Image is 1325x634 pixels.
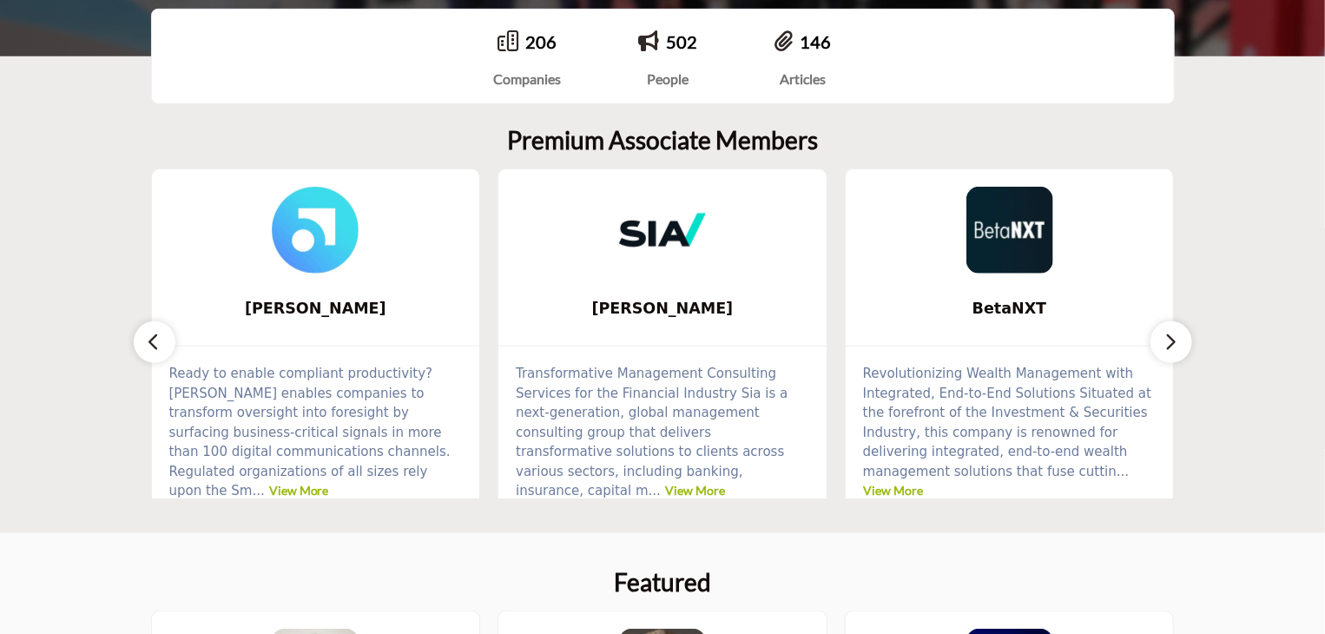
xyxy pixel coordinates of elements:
[775,69,831,89] div: Articles
[269,483,329,498] a: View More
[872,297,1148,320] span: BetaNXT
[966,187,1053,274] img: BetaNXT
[178,297,454,320] span: [PERSON_NAME]
[649,483,661,499] span: ...
[614,568,711,598] h2: Featured
[1117,464,1129,479] span: ...
[494,69,562,89] div: Companies
[872,286,1148,332] b: BetaNXT
[863,483,923,498] a: View More
[800,31,831,52] a: 146
[524,297,801,320] span: [PERSON_NAME]
[178,286,454,332] b: Smarsh
[498,286,827,332] a: [PERSON_NAME]
[846,286,1174,332] a: BetaNXT
[667,31,698,52] a: 502
[665,483,725,498] a: View More
[152,286,480,332] a: [PERSON_NAME]
[526,31,557,52] a: 206
[507,126,818,155] h2: Premium Associate Members
[619,187,706,274] img: Sia
[863,364,1157,501] p: Revolutionizing Wealth Management with Integrated, End-to-End Solutions Situated at the forefront...
[272,187,359,274] img: Smarsh
[253,483,265,499] span: ...
[639,69,698,89] div: People
[524,286,801,332] b: Sia
[516,364,809,501] p: Transformative Management Consulting Services for the Financial Industry Sia is a next-generation...
[169,364,463,501] p: Ready to enable compliant productivity? [PERSON_NAME] enables companies to transform oversight in...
